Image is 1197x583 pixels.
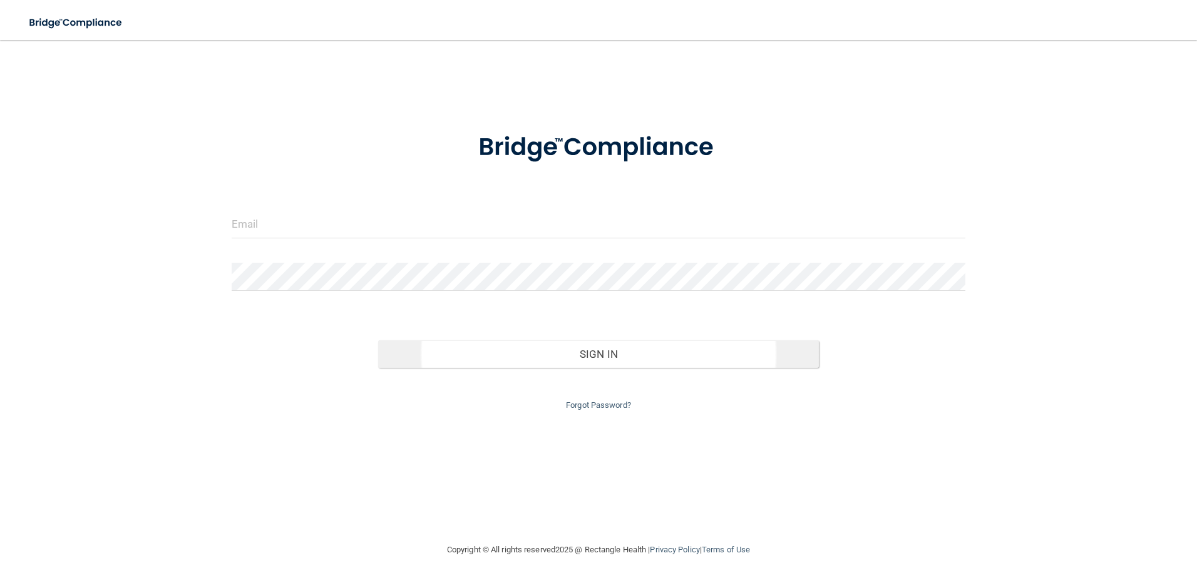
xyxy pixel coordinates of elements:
[566,400,631,410] a: Forgot Password?
[650,545,699,554] a: Privacy Policy
[370,530,827,570] div: Copyright © All rights reserved 2025 @ Rectangle Health | |
[19,10,134,36] img: bridge_compliance_login_screen.278c3ca4.svg
[378,340,819,368] button: Sign In
[702,545,750,554] a: Terms of Use
[232,210,966,238] input: Email
[453,115,744,180] img: bridge_compliance_login_screen.278c3ca4.svg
